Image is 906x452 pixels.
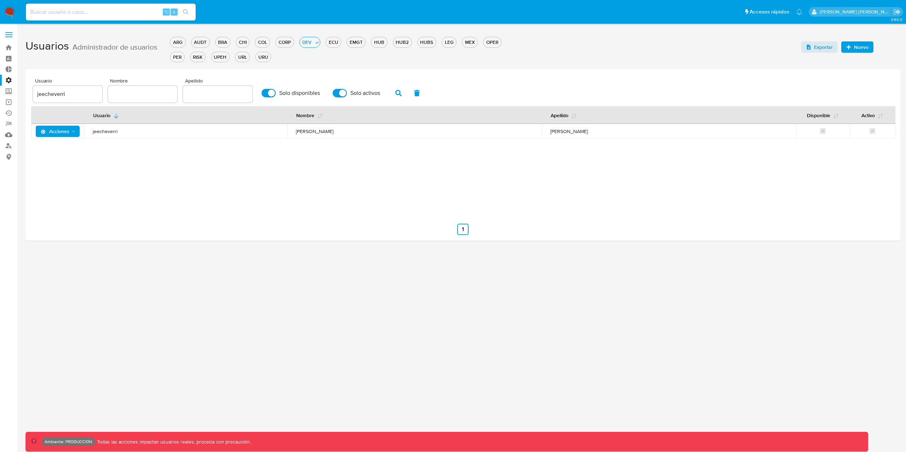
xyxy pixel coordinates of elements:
button: search-icon [178,7,193,17]
p: Ambiente: PRODUCCIÓN [45,440,92,443]
span: Accesos rápidos [750,8,789,16]
a: Notificaciones [796,9,802,15]
input: Buscar usuario o caso... [26,7,196,17]
a: Salir [893,8,901,16]
span: s [173,8,175,15]
span: ⌥ [164,8,169,15]
p: Todas las acciones impactan usuarios reales, proceda con precaución. [95,439,251,445]
p: leidy.martinez@mercadolibre.com.co [820,8,891,15]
